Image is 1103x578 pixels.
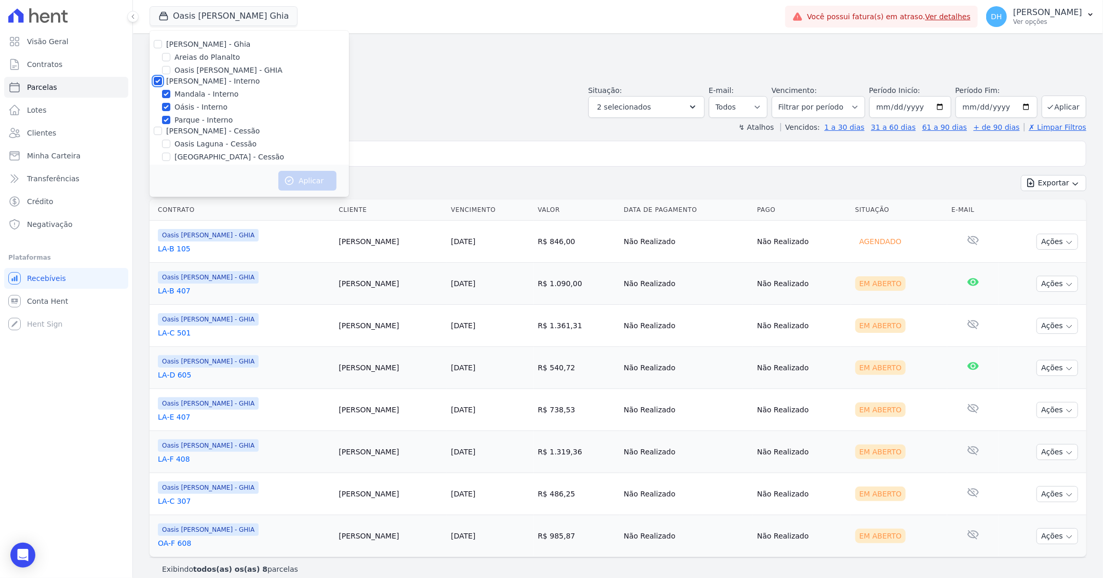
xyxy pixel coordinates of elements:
td: [PERSON_NAME] [334,389,447,431]
a: ✗ Limpar Filtros [1024,123,1086,131]
a: [DATE] [451,448,475,456]
label: Parque - Interno [174,115,233,126]
button: Ações [1037,402,1078,418]
label: Situação: [588,86,622,95]
button: Ações [1037,318,1078,334]
a: Recebíveis [4,268,128,289]
button: Oasis [PERSON_NAME] Ghia [150,6,298,26]
td: [PERSON_NAME] [334,221,447,263]
a: LA-C 307 [158,496,330,506]
th: Pago [753,199,851,221]
span: Negativação [27,219,73,230]
a: 1 a 30 dias [825,123,865,131]
td: [PERSON_NAME] [334,431,447,473]
a: LA-B 105 [158,244,330,254]
a: Ver detalhes [925,12,971,21]
span: Minha Carteira [27,151,80,161]
th: Cliente [334,199,447,221]
th: E-mail [947,199,999,221]
a: LA-C 501 [158,328,330,338]
div: Em Aberto [855,445,906,459]
th: Contrato [150,199,334,221]
span: Lotes [27,105,47,115]
td: R$ 1.361,31 [534,305,620,347]
a: Crédito [4,191,128,212]
button: DH [PERSON_NAME] Ver opções [978,2,1103,31]
label: E-mail: [709,86,734,95]
span: 2 selecionados [597,101,651,113]
a: [DATE] [451,490,475,498]
td: Não Realizado [620,473,753,515]
th: Vencimento [447,199,533,221]
input: Buscar por nome do lote ou do cliente [169,143,1082,164]
a: LA-F 408 [158,454,330,464]
h2: Parcelas [150,42,1086,60]
a: [DATE] [451,237,475,246]
a: 31 a 60 dias [871,123,916,131]
label: [GEOGRAPHIC_DATA] - Cessão [174,152,284,163]
a: Contratos [4,54,128,75]
button: Ações [1037,528,1078,544]
span: Contratos [27,59,62,70]
td: Não Realizado [753,263,851,305]
th: Situação [851,199,948,221]
td: Não Realizado [753,431,851,473]
div: Plataformas [8,251,124,264]
span: Transferências [27,173,79,184]
a: [DATE] [451,406,475,414]
label: [PERSON_NAME] - Cessão [166,127,260,135]
label: Mandala - Interno [174,89,238,100]
label: Período Fim: [956,85,1038,96]
div: Em Aberto [855,360,906,375]
a: LA-B 407 [158,286,330,296]
label: Oásis - Interno [174,102,227,113]
a: [DATE] [451,364,475,372]
label: ↯ Atalhos [738,123,774,131]
a: Clientes [4,123,128,143]
th: Valor [534,199,620,221]
td: Não Realizado [620,431,753,473]
td: Não Realizado [620,347,753,389]
td: Não Realizado [620,221,753,263]
a: [DATE] [451,279,475,288]
td: [PERSON_NAME] [334,263,447,305]
td: R$ 1.319,36 [534,431,620,473]
p: Ver opções [1013,18,1082,26]
span: Oasis [PERSON_NAME] - GHIA [158,481,259,494]
td: R$ 846,00 [534,221,620,263]
label: Vencidos: [781,123,820,131]
span: Oasis [PERSON_NAME] - GHIA [158,355,259,368]
td: R$ 985,87 [534,515,620,557]
td: Não Realizado [753,305,851,347]
a: [DATE] [451,321,475,330]
td: Não Realizado [753,515,851,557]
p: Exibindo parcelas [162,564,298,574]
span: Clientes [27,128,56,138]
a: Conta Hent [4,291,128,312]
a: LA-D 605 [158,370,330,380]
span: Recebíveis [27,273,66,284]
span: Crédito [27,196,53,207]
span: Você possui fatura(s) em atraso. [807,11,971,22]
td: Não Realizado [620,305,753,347]
a: Visão Geral [4,31,128,52]
button: Aplicar [278,171,337,191]
label: Areias do Planalto [174,52,240,63]
button: Aplicar [1042,96,1086,118]
a: Transferências [4,168,128,189]
span: Oasis [PERSON_NAME] - GHIA [158,397,259,410]
td: Não Realizado [620,389,753,431]
a: Minha Carteira [4,145,128,166]
td: R$ 486,25 [534,473,620,515]
td: Não Realizado [620,263,753,305]
b: todos(as) os(as) 8 [193,565,267,573]
span: Conta Hent [27,296,68,306]
td: [PERSON_NAME] [334,347,447,389]
span: Oasis [PERSON_NAME] - GHIA [158,229,259,241]
label: Período Inicío: [869,86,920,95]
div: Em Aberto [855,318,906,333]
label: [PERSON_NAME] - Ghia [166,40,250,48]
a: [DATE] [451,532,475,540]
label: Vencimento: [772,86,817,95]
button: Ações [1037,444,1078,460]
